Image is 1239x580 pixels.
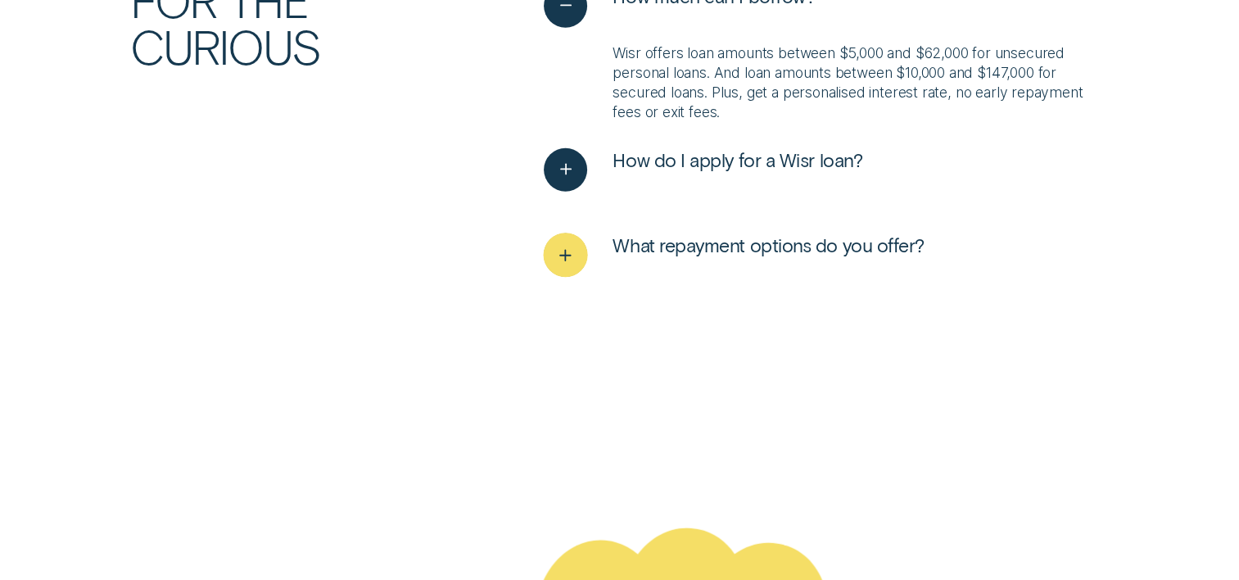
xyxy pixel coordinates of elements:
span: What repayment options do you offer? [613,233,924,257]
button: See more [544,148,862,192]
p: Wisr offers loan amounts between $5,000 and $62,000 for unsecured personal loans. And loan amount... [613,43,1108,122]
div: See less [544,43,1108,122]
span: How do I apply for a Wisr loan? [613,148,862,172]
button: See more [544,233,924,277]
